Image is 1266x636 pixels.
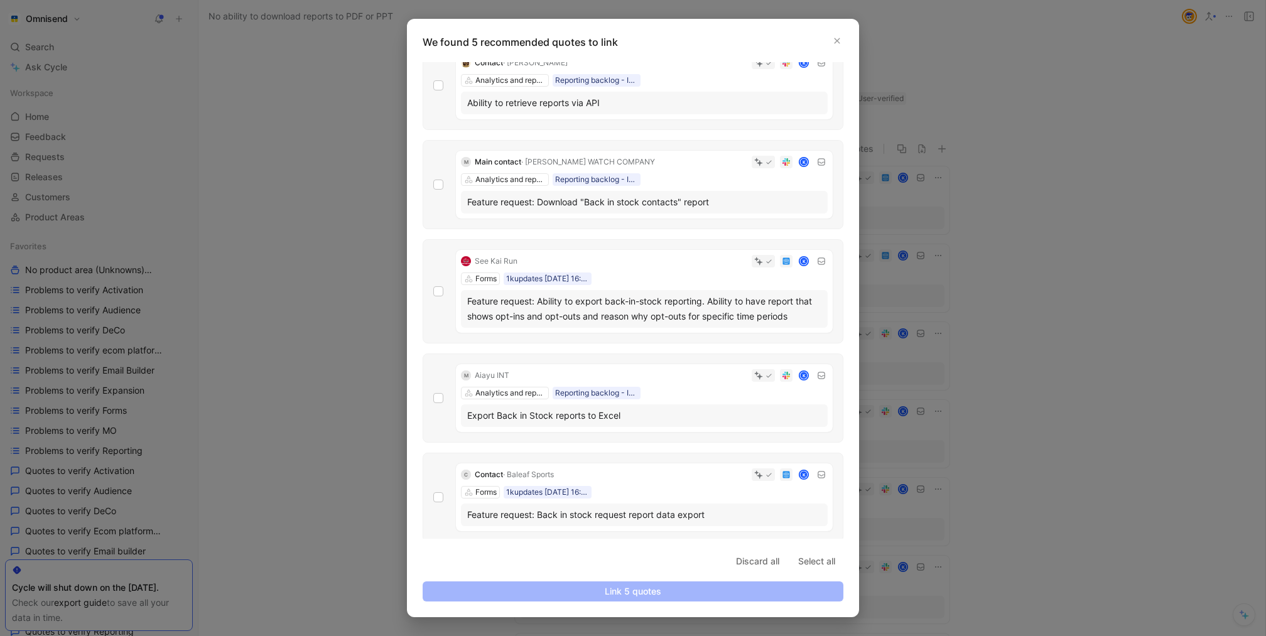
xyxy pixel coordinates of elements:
button: Select all [790,551,843,571]
img: logo [461,256,471,266]
p: We found 5 recommended quotes to link [423,35,851,50]
div: K [800,158,808,166]
button: Discard all [728,551,787,571]
span: · Baleaf Sports [503,470,554,479]
span: · [PERSON_NAME] WATCH COMPANY [521,157,655,166]
span: · [PERSON_NAME] [503,58,568,67]
span: Contact [475,470,503,479]
div: Feature request: Back in stock request report data export [467,507,821,522]
div: Aiayu INT [475,369,509,382]
div: K [800,372,808,380]
div: Feature request: Ability to export back-in-stock reporting. Ability to have report that shows opt... [467,294,821,324]
div: Export Back in Stock reports to Excel [467,408,821,423]
div: See Kai Run [475,255,517,267]
div: K [800,59,808,67]
div: Feature request: Download "Back in stock contacts" report [467,195,821,210]
span: Select all [798,554,835,569]
div: M [461,157,471,167]
div: C [461,470,471,480]
img: logo [461,58,471,68]
div: K [800,257,808,266]
span: Main contact [475,157,521,166]
div: Ability to retrieve reports via API [467,95,821,110]
div: K [800,471,808,479]
div: M [461,370,471,380]
span: Discard all [736,554,779,569]
span: Contact [475,58,503,67]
